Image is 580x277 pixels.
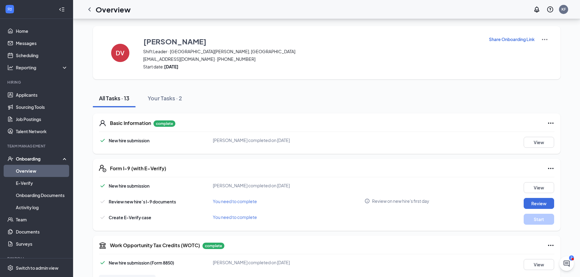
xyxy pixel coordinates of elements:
[547,242,554,249] svg: Ellipses
[109,215,151,220] span: Create E-Verify case
[16,125,68,137] a: Talent Network
[109,260,174,265] span: New hire submission (Form 8850)
[16,64,68,71] div: Reporting
[569,255,574,261] div: 2
[110,120,151,126] h5: Basic Information
[7,144,67,149] div: Team Management
[99,137,106,144] svg: Checkmark
[16,165,68,177] a: Overview
[202,243,224,249] p: complete
[524,137,554,148] button: View
[110,165,166,172] h5: Form I-9 (with E-Verify)
[16,113,68,125] a: Job Postings
[99,94,129,102] div: All Tasks · 13
[547,165,554,172] svg: Ellipses
[143,36,206,47] h3: [PERSON_NAME]
[16,37,68,49] a: Messages
[547,6,554,13] svg: QuestionInfo
[16,25,68,37] a: Home
[109,199,176,204] span: Review new hire’s I-9 documents
[16,265,58,271] div: Switch to admin view
[213,260,290,265] span: [PERSON_NAME] completed on [DATE]
[164,64,178,69] strong: [DATE]
[109,183,149,189] span: New hire submission
[372,198,429,204] span: Review on new hire's first day
[99,198,106,205] svg: Checkmark
[16,226,68,238] a: Documents
[143,36,481,47] button: [PERSON_NAME]
[99,242,106,249] svg: TaxGovernmentIcon
[213,137,290,143] span: [PERSON_NAME] completed on [DATE]
[16,213,68,226] a: Team
[213,214,257,220] span: You need to complete
[7,80,67,85] div: Hiring
[16,201,68,213] a: Activity log
[16,189,68,201] a: Onboarding Documents
[7,265,13,271] svg: Settings
[16,49,68,61] a: Scheduling
[105,36,135,70] button: DV
[524,182,554,193] button: View
[99,182,106,189] svg: Checkmark
[524,198,554,209] button: Review
[16,156,63,162] div: Onboarding
[213,199,257,204] span: You need to complete
[99,165,106,172] svg: FormI9EVerifyIcon
[99,259,106,266] svg: Checkmark
[16,177,68,189] a: E-Verify
[524,214,554,225] button: Start
[59,6,65,12] svg: Collapse
[143,56,481,62] span: [EMAIL_ADDRESS][DOMAIN_NAME] · [PHONE_NUMBER]
[99,214,106,221] svg: Checkmark
[16,101,68,113] a: Sourcing Tools
[547,119,554,127] svg: Ellipses
[213,183,290,188] span: [PERSON_NAME] completed on [DATE]
[99,119,106,127] svg: User
[110,242,200,249] h5: Work Opportunity Tax Credits (WOTC)
[96,4,131,15] h1: Overview
[16,238,68,250] a: Surveys
[143,48,481,54] span: Shift Leader · [GEOGRAPHIC_DATA][PERSON_NAME], [GEOGRAPHIC_DATA]
[7,156,13,162] svg: UserCheck
[148,94,182,102] div: Your Tasks · 2
[559,256,574,271] iframe: Intercom live chat
[489,36,535,43] button: Share Onboarding Link
[16,89,68,101] a: Applicants
[533,6,540,13] svg: Notifications
[86,6,93,13] svg: ChevronLeft
[7,64,13,71] svg: Analysis
[364,198,370,204] svg: Info
[153,120,175,127] p: complete
[7,6,13,12] svg: WorkstreamLogo
[116,51,125,55] h4: DV
[143,64,481,70] span: Start date:
[7,256,67,261] div: Payroll
[524,259,554,270] button: View
[561,7,566,12] div: KF
[109,138,149,143] span: New hire submission
[489,36,535,42] p: Share Onboarding Link
[541,36,548,43] img: More Actions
